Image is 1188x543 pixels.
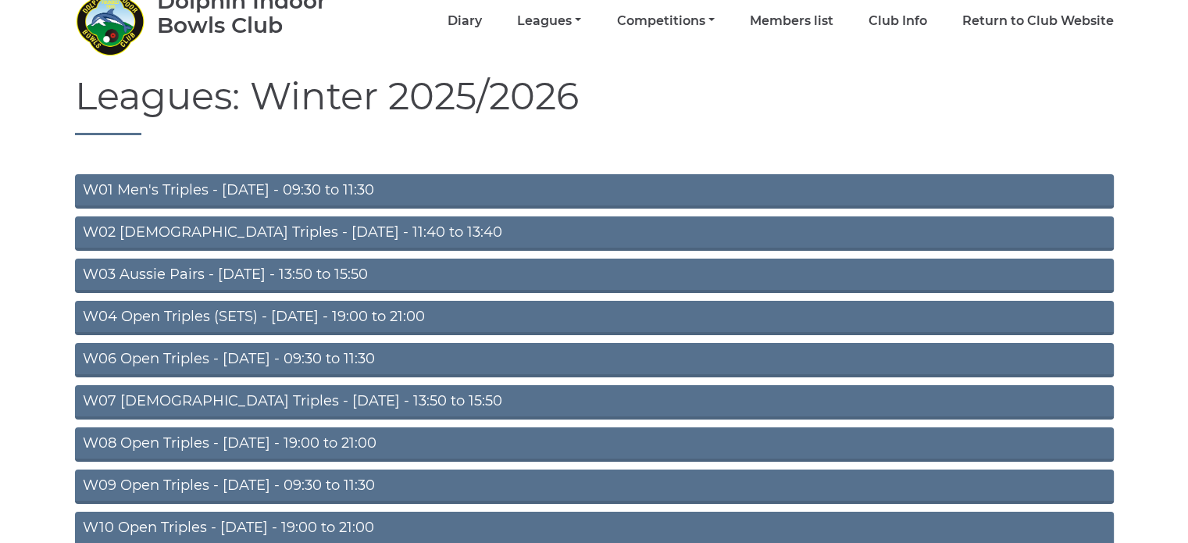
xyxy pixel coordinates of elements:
h1: Leagues: Winter 2025/2026 [75,76,1114,135]
a: W01 Men's Triples - [DATE] - 09:30 to 11:30 [75,174,1114,209]
a: Members list [750,13,833,30]
a: W04 Open Triples (SETS) - [DATE] - 19:00 to 21:00 [75,301,1114,335]
a: Diary [448,13,482,30]
a: Competitions [616,13,714,30]
a: W07 [DEMOGRAPHIC_DATA] Triples - [DATE] - 13:50 to 15:50 [75,385,1114,420]
a: Club Info [869,13,927,30]
a: W02 [DEMOGRAPHIC_DATA] Triples - [DATE] - 11:40 to 13:40 [75,216,1114,251]
a: W06 Open Triples - [DATE] - 09:30 to 11:30 [75,343,1114,377]
a: W08 Open Triples - [DATE] - 19:00 to 21:00 [75,427,1114,462]
a: W03 Aussie Pairs - [DATE] - 13:50 to 15:50 [75,259,1114,293]
a: W09 Open Triples - [DATE] - 09:30 to 11:30 [75,470,1114,504]
a: Return to Club Website [962,13,1114,30]
a: Leagues [517,13,581,30]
